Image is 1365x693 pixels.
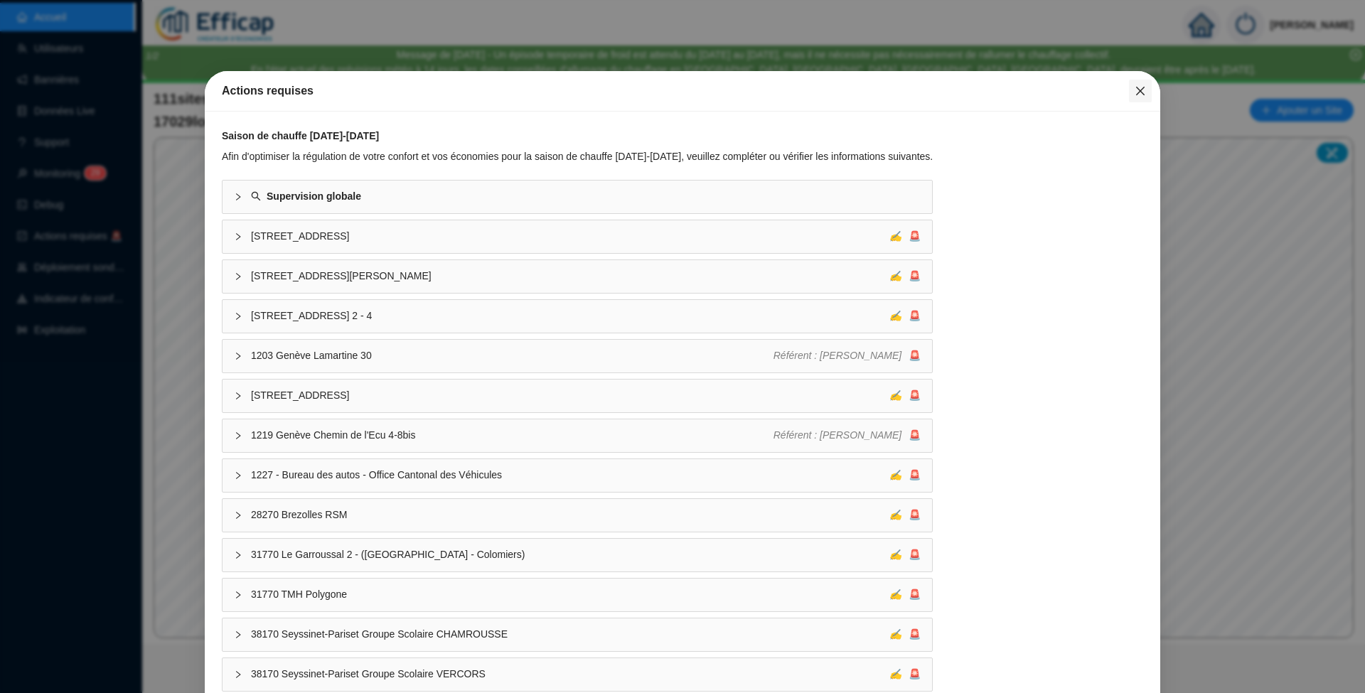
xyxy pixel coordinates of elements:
span: ✍ [889,469,901,480]
div: 38170 Seyssinet-Pariset Groupe Scolaire CHAMROUSSE✍🚨 [223,618,932,651]
div: 🚨 [773,348,921,363]
div: 🚨 [889,468,921,483]
span: collapsed [234,431,242,440]
span: ✍ [889,390,901,401]
div: 🚨 [889,547,921,562]
span: collapsed [234,272,242,281]
div: 28270 Brezolles RSM✍🚨 [223,499,932,532]
div: 31770 TMH Polygone✍🚨 [223,579,932,611]
span: collapsed [234,511,242,520]
span: ✍ [889,628,901,640]
span: [STREET_ADDRESS][PERSON_NAME] [251,269,889,284]
span: Référent : [PERSON_NAME] [773,350,902,361]
div: Actions requises [222,82,1143,100]
span: collapsed [234,232,242,241]
div: Supervision globale [223,181,932,213]
span: 1227 - Bureau des autos - Office Cantonal des Véhicules [251,468,889,483]
div: 🚨 [889,308,921,323]
span: [STREET_ADDRESS] [251,229,889,244]
div: [STREET_ADDRESS][PERSON_NAME]✍🚨 [223,260,932,293]
span: ✍ [889,668,901,679]
div: [STREET_ADDRESS] 2 - 4✍🚨 [223,300,932,333]
div: 38170 Seyssinet-Pariset Groupe Scolaire VERCORS✍🚨 [223,658,932,691]
div: Afin d'optimiser la régulation de votre confort et vos économies pour la saison de chauffe [DATE]... [222,149,933,164]
div: 🚨 [889,507,921,522]
span: ✍ [889,230,901,242]
span: collapsed [234,193,242,201]
div: 🚨 [889,269,921,284]
span: 31770 TMH Polygone [251,587,889,602]
span: collapsed [234,352,242,360]
span: collapsed [234,471,242,480]
span: ✍ [889,549,901,560]
span: collapsed [234,312,242,321]
span: 28270 Brezolles RSM [251,507,889,522]
span: Référent : [PERSON_NAME] [773,429,902,441]
button: Close [1129,80,1152,102]
span: [STREET_ADDRESS] [251,388,889,403]
span: 38170 Seyssinet-Pariset Groupe Scolaire VERCORS [251,667,889,682]
span: 31770 Le Garroussal 2 - ([GEOGRAPHIC_DATA] - Colomiers) [251,547,889,562]
span: Fermer [1129,85,1152,97]
span: search [251,191,261,201]
span: ✍ [889,270,901,281]
div: 🚨 [889,667,921,682]
div: [STREET_ADDRESS]✍🚨 [223,220,932,253]
strong: Saison de chauffe [DATE]-[DATE] [222,130,379,141]
span: collapsed [234,591,242,599]
div: 31770 Le Garroussal 2 - ([GEOGRAPHIC_DATA] - Colomiers)✍🚨 [223,539,932,571]
div: 1203 Genève Lamartine 30Référent : [PERSON_NAME]🚨 [223,340,932,372]
span: collapsed [234,670,242,679]
span: close [1135,85,1146,97]
span: ✍ [889,509,901,520]
span: collapsed [234,630,242,639]
span: ✍ [889,310,901,321]
div: 1219 Genève Chemin de l'Ecu 4-8bisRéférent : [PERSON_NAME]🚨 [223,419,932,452]
strong: Supervision globale [267,190,361,202]
span: collapsed [234,392,242,400]
div: [STREET_ADDRESS]✍🚨 [223,380,932,412]
span: 1203 Genève Lamartine 30 [251,348,773,363]
span: 38170 Seyssinet-Pariset Groupe Scolaire CHAMROUSSE [251,627,889,642]
div: 🚨 [889,587,921,602]
div: 🚨 [889,388,921,403]
div: 🚨 [889,229,921,244]
div: 🚨 [773,428,921,443]
span: collapsed [234,551,242,559]
span: [STREET_ADDRESS] 2 - 4 [251,308,889,323]
span: 1219 Genève Chemin de l'Ecu 4-8bis [251,428,773,443]
div: 🚨 [889,627,921,642]
span: ✍ [889,589,901,600]
div: 1227 - Bureau des autos - Office Cantonal des Véhicules✍🚨 [223,459,932,492]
